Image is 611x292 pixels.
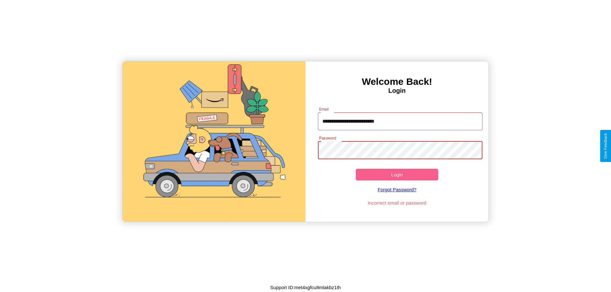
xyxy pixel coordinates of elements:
[305,76,488,87] h3: Welcome Back!
[305,87,488,94] h4: Login
[315,180,480,199] a: Forgot Password?
[603,133,608,159] div: Give Feedback
[319,135,336,141] label: Password
[315,199,480,207] p: Incorrect email or password
[270,283,341,292] p: Support ID: met4xgfcu8mlakbz1th
[356,169,438,180] button: Login
[319,106,329,112] label: Email
[123,61,305,222] img: gif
